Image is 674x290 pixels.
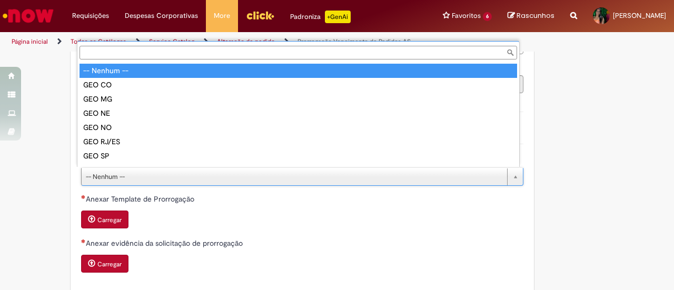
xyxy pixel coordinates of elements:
div: GEO SUL [80,163,517,177]
div: -- Nenhum -- [80,64,517,78]
ul: Geografia [77,62,519,167]
div: GEO CO [80,78,517,92]
div: GEO NE [80,106,517,121]
div: GEO MG [80,92,517,106]
div: GEO RJ/ES [80,135,517,149]
div: GEO NO [80,121,517,135]
div: GEO SP [80,149,517,163]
